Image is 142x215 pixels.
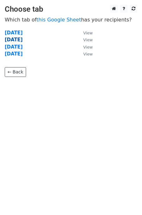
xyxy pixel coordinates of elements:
[83,52,93,56] small: View
[111,185,142,215] iframe: Chat Widget
[5,44,23,50] a: [DATE]
[83,45,93,49] small: View
[36,17,81,23] a: this Google Sheet
[83,31,93,35] small: View
[77,44,93,50] a: View
[77,51,93,57] a: View
[5,37,23,43] a: [DATE]
[5,51,23,57] a: [DATE]
[5,30,23,36] a: [DATE]
[83,38,93,42] small: View
[77,37,93,43] a: View
[5,67,26,77] a: ← Back
[77,30,93,36] a: View
[5,5,137,14] h3: Choose tab
[5,16,137,23] p: Which tab of has your recipients?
